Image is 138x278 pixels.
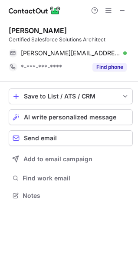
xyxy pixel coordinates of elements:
[9,26,67,35] div: [PERSON_NAME]
[24,93,118,100] div: Save to List / ATS / CRM
[92,63,127,71] button: Reveal Button
[9,172,133,184] button: Find work email
[24,114,116,121] span: AI write personalized message
[9,5,61,16] img: ContactOut v5.3.10
[9,130,133,146] button: Send email
[9,151,133,167] button: Add to email campaign
[24,135,57,142] span: Send email
[9,190,133,202] button: Notes
[23,156,92,163] span: Add to email campaign
[9,36,133,44] div: Certified Salesforce Solutions Architect
[9,88,133,104] button: save-profile-one-click
[21,49,120,57] span: [PERSON_NAME][EMAIL_ADDRESS][PERSON_NAME][DOMAIN_NAME]
[23,192,129,200] span: Notes
[23,174,129,182] span: Find work email
[9,109,133,125] button: AI write personalized message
